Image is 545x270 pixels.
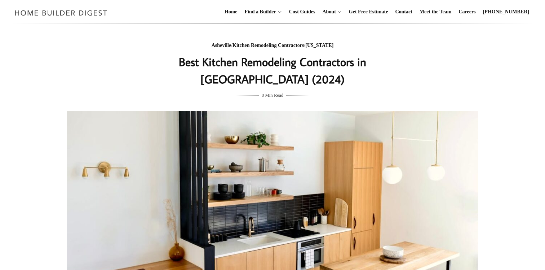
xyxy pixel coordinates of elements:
a: Asheville [212,43,231,48]
a: Contact [392,0,415,23]
a: Home [222,0,240,23]
a: [US_STATE] [305,43,333,48]
a: Cost Guides [286,0,318,23]
a: About [319,0,336,23]
a: Find a Builder [242,0,276,23]
a: Get Free Estimate [346,0,391,23]
a: Meet the Team [417,0,455,23]
a: [PHONE_NUMBER] [480,0,532,23]
a: Careers [456,0,479,23]
span: 8 Min Read [262,91,283,99]
div: / / [129,41,416,50]
a: Kitchen Remodeling Contractors [232,43,304,48]
img: Home Builder Digest [12,6,111,20]
h1: Best Kitchen Remodeling Contractors in [GEOGRAPHIC_DATA] (2024) [129,53,416,88]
